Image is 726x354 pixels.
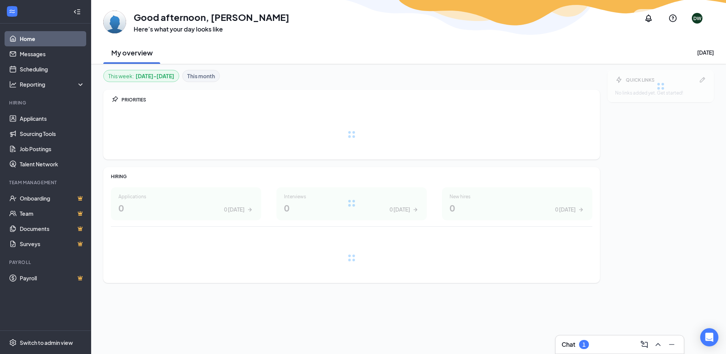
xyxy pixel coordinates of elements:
[111,173,592,180] div: HIRING
[20,206,85,221] a: TeamCrown
[9,339,17,346] svg: Settings
[697,49,714,56] div: [DATE]
[9,179,83,186] div: Team Management
[73,8,81,16] svg: Collapse
[122,96,592,103] div: PRIORITIES
[700,328,718,346] div: Open Intercom Messenger
[20,81,85,88] div: Reporting
[20,111,85,126] a: Applicants
[653,340,663,349] svg: ChevronUp
[638,338,650,351] button: ComposeMessage
[9,100,83,106] div: Hiring
[134,25,289,33] h3: Here’s what your day looks like
[136,72,174,80] b: [DATE] - [DATE]
[187,72,215,80] b: This month
[20,339,73,346] div: Switch to admin view
[20,31,85,46] a: Home
[20,156,85,172] a: Talent Network
[108,72,174,80] div: This week :
[111,96,118,103] svg: Pin
[667,340,676,349] svg: Minimize
[20,221,85,236] a: DocumentsCrown
[562,340,575,349] h3: Chat
[20,270,85,286] a: PayrollCrown
[20,126,85,141] a: Sourcing Tools
[644,14,653,23] svg: Notifications
[640,340,649,349] svg: ComposeMessage
[668,14,677,23] svg: QuestionInfo
[9,81,17,88] svg: Analysis
[20,236,85,251] a: SurveysCrown
[666,338,678,351] button: Minimize
[8,8,16,15] svg: WorkstreamLogo
[20,46,85,62] a: Messages
[111,48,153,57] h2: My overview
[693,15,701,22] div: DW
[20,191,85,206] a: OnboardingCrown
[582,341,586,348] div: 1
[652,338,664,351] button: ChevronUp
[134,11,289,24] h1: Good afternoon, [PERSON_NAME]
[9,259,83,265] div: Payroll
[103,11,126,33] img: Deana Willard
[20,62,85,77] a: Scheduling
[20,141,85,156] a: Job Postings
